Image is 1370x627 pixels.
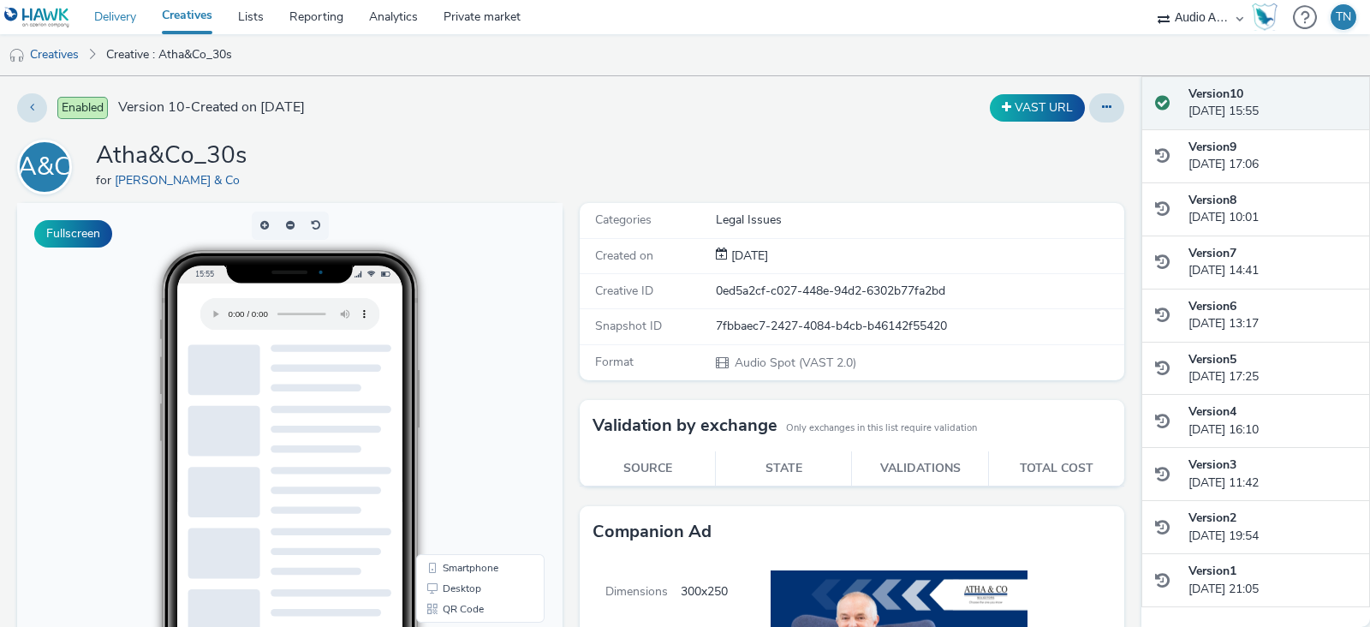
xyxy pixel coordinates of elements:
a: [PERSON_NAME] & Co [115,172,247,188]
h3: Validation by exchange [593,413,777,439]
span: Creative ID [595,283,653,299]
div: [DATE] 17:06 [1188,139,1356,174]
span: Enabled [57,97,108,119]
div: 7fbbaec7-2427-4084-b4cb-b46142f55420 [716,318,1123,335]
span: Categories [595,212,652,228]
div: Legal Issues [716,212,1123,229]
strong: Version 7 [1188,245,1236,261]
a: Creative : Atha&Co_30s [98,34,241,75]
div: Creation 31 March 2025, 21:05 [728,248,768,265]
button: VAST URL [990,94,1085,122]
div: [DATE] 11:42 [1188,457,1356,492]
li: QR Code [402,396,524,416]
strong: Version 6 [1188,298,1236,314]
div: [DATE] 13:17 [1188,298,1356,333]
h3: Companion Ad [593,519,712,545]
th: Validations [852,451,988,487]
div: [DATE] 14:41 [1188,245,1356,280]
div: [DATE] 15:55 [1188,86,1356,121]
span: 15:55 [178,66,197,75]
span: Desktop [426,380,464,391]
li: Desktop [402,375,524,396]
li: Smartphone [402,355,524,375]
span: for [96,172,115,188]
span: [DATE] [728,248,768,264]
span: Format [595,354,634,370]
a: A&C [17,158,79,175]
img: audio [9,47,26,64]
div: [DATE] 19:54 [1188,510,1356,545]
div: TN [1336,4,1351,30]
button: Fullscreen [34,220,112,248]
div: [DATE] 10:01 [1188,192,1356,227]
img: Hawk Academy [1252,3,1278,31]
strong: Version 4 [1188,403,1236,420]
span: Created on [595,248,653,264]
div: 0ed5a2cf-c027-448e-94d2-6302b77fa2bd [716,283,1123,300]
span: Smartphone [426,360,481,370]
div: Duplicate the creative as a VAST URL [986,94,1089,122]
strong: Version 3 [1188,457,1236,473]
span: Version 10 - Created on [DATE] [118,98,305,117]
img: undefined Logo [4,7,70,28]
strong: Version 2 [1188,510,1236,526]
span: QR Code [426,401,467,411]
th: Total cost [988,451,1124,487]
div: [DATE] 21:05 [1188,563,1356,598]
h1: Atha&Co_30s [96,140,247,172]
th: Source [580,451,716,487]
span: Audio Spot (VAST 2.0) [733,355,856,371]
div: [DATE] 17:25 [1188,351,1356,386]
th: State [716,451,852,487]
strong: Version 10 [1188,86,1243,102]
span: Snapshot ID [595,318,662,334]
strong: Version 8 [1188,192,1236,208]
strong: Version 1 [1188,563,1236,579]
strong: Version 9 [1188,139,1236,155]
small: Only exchanges in this list require validation [786,421,977,435]
div: A&C [18,143,71,191]
a: Hawk Academy [1252,3,1284,31]
div: [DATE] 16:10 [1188,403,1356,439]
strong: Version 5 [1188,351,1236,367]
